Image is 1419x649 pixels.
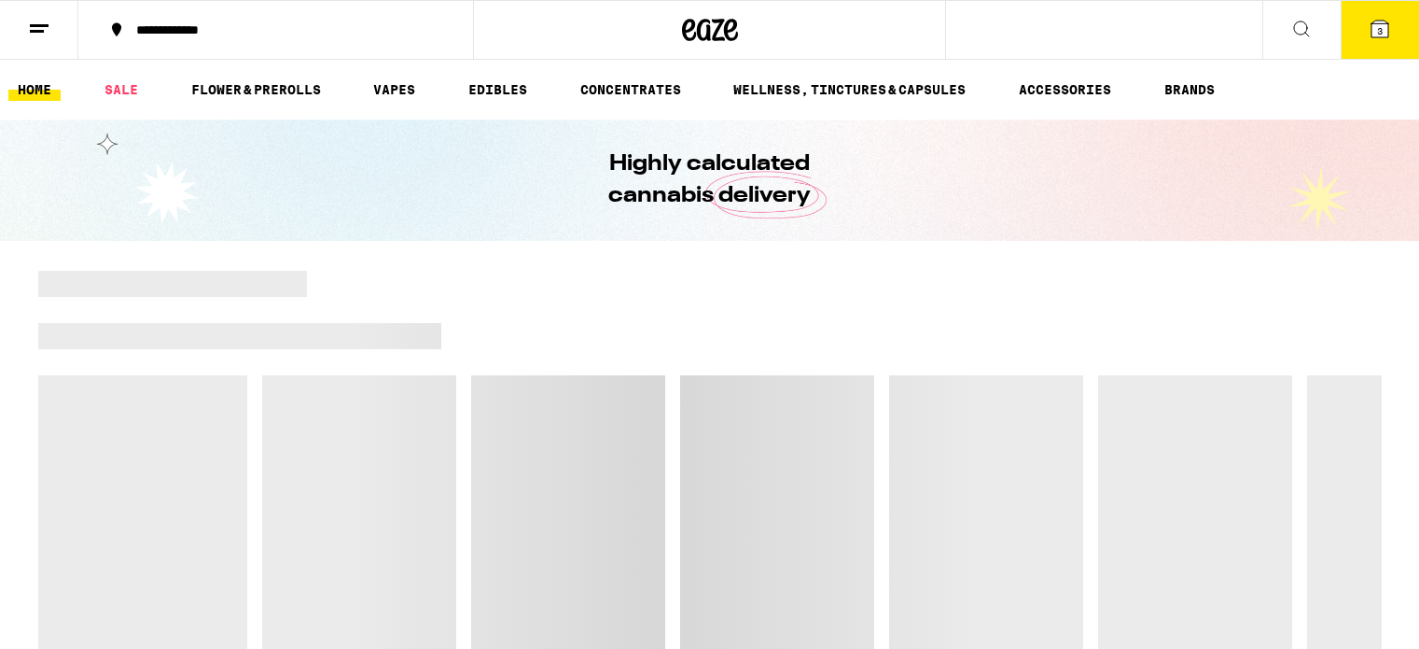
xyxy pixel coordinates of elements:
[1155,78,1224,101] a: BRANDS
[182,78,330,101] a: FLOWER & PREROLLS
[459,78,536,101] a: EDIBLES
[556,148,864,212] h1: Highly calculated cannabis delivery
[95,78,147,101] a: SALE
[724,78,975,101] a: WELLNESS, TINCTURES & CAPSULES
[571,78,690,101] a: CONCENTRATES
[8,78,61,101] a: HOME
[1009,78,1120,101] a: ACCESSORIES
[364,78,424,101] a: VAPES
[1377,25,1383,36] span: 3
[1341,1,1419,59] button: 3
